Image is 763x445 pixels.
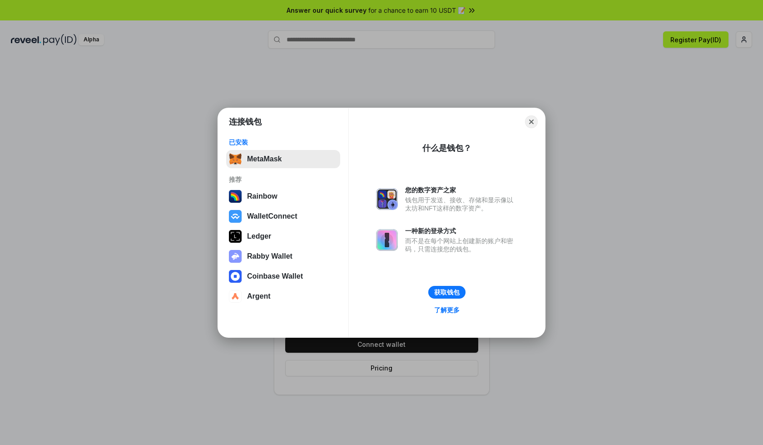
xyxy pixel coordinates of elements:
[247,155,282,163] div: MetaMask
[229,116,262,127] h1: 连接钱包
[525,115,538,128] button: Close
[422,143,471,154] div: 什么是钱包？
[229,270,242,283] img: svg+xml,%3Csvg%20width%3D%2228%22%20height%3D%2228%22%20viewBox%3D%220%200%2028%2028%22%20fill%3D...
[434,288,460,296] div: 获取钱包
[226,287,340,305] button: Argent
[229,250,242,263] img: svg+xml,%3Csvg%20xmlns%3D%22http%3A%2F%2Fwww.w3.org%2F2000%2Fsvg%22%20fill%3D%22none%22%20viewBox...
[376,229,398,251] img: svg+xml,%3Csvg%20xmlns%3D%22http%3A%2F%2Fwww.w3.org%2F2000%2Fsvg%22%20fill%3D%22none%22%20viewBox...
[226,267,340,285] button: Coinbase Wallet
[229,138,337,146] div: 已安装
[226,150,340,168] button: MetaMask
[226,207,340,225] button: WalletConnect
[229,190,242,203] img: svg+xml,%3Csvg%20width%3D%22120%22%20height%3D%22120%22%20viewBox%3D%220%200%20120%20120%22%20fil...
[405,196,518,212] div: 钱包用于发送、接收、存储和显示像以太坊和NFT这样的数字资产。
[434,306,460,314] div: 了解更多
[247,272,303,280] div: Coinbase Wallet
[247,192,277,200] div: Rainbow
[376,188,398,210] img: svg+xml,%3Csvg%20xmlns%3D%22http%3A%2F%2Fwww.w3.org%2F2000%2Fsvg%22%20fill%3D%22none%22%20viewBox...
[226,227,340,245] button: Ledger
[247,292,271,300] div: Argent
[429,304,465,316] a: 了解更多
[226,187,340,205] button: Rainbow
[247,232,271,240] div: Ledger
[405,227,518,235] div: 一种新的登录方式
[247,252,292,260] div: Rabby Wallet
[226,247,340,265] button: Rabby Wallet
[405,186,518,194] div: 您的数字资产之家
[229,153,242,165] img: svg+xml,%3Csvg%20fill%3D%22none%22%20height%3D%2233%22%20viewBox%3D%220%200%2035%2033%22%20width%...
[229,230,242,243] img: svg+xml,%3Csvg%20xmlns%3D%22http%3A%2F%2Fwww.w3.org%2F2000%2Fsvg%22%20width%3D%2228%22%20height%3...
[229,175,337,184] div: 推荐
[229,290,242,303] img: svg+xml,%3Csvg%20width%3D%2228%22%20height%3D%2228%22%20viewBox%3D%220%200%2028%2028%22%20fill%3D...
[229,210,242,223] img: svg+xml,%3Csvg%20width%3D%2228%22%20height%3D%2228%22%20viewBox%3D%220%200%2028%2028%22%20fill%3D...
[405,237,518,253] div: 而不是在每个网站上创建新的账户和密码，只需连接您的钱包。
[247,212,297,220] div: WalletConnect
[428,286,466,299] button: 获取钱包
